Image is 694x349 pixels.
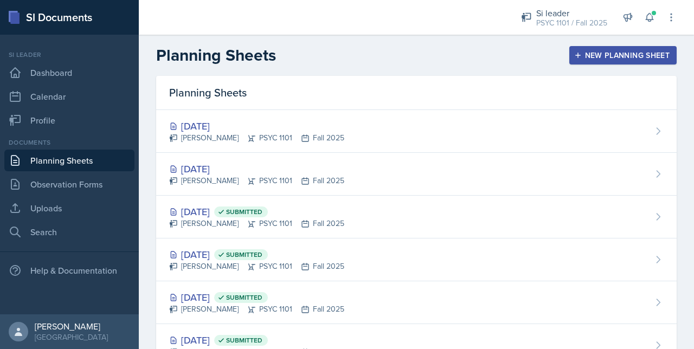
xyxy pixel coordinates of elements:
div: PSYC 1101 / Fall 2025 [536,17,607,29]
div: [PERSON_NAME] PSYC 1101 Fall 2025 [169,303,344,315]
span: Submitted [226,208,262,216]
span: Submitted [226,293,262,302]
a: Calendar [4,86,134,107]
div: [DATE] [169,290,344,305]
div: Si leader [4,50,134,60]
div: Si leader [536,7,607,20]
div: [DATE] [169,161,344,176]
a: Uploads [4,197,134,219]
div: [GEOGRAPHIC_DATA] [35,332,108,342]
a: Profile [4,109,134,131]
a: Observation Forms [4,173,134,195]
a: Dashboard [4,62,134,83]
a: [DATE] [PERSON_NAME]PSYC 1101Fall 2025 [156,153,677,196]
span: Submitted [226,250,262,259]
a: Search [4,221,134,243]
div: Planning Sheets [156,76,677,110]
div: [DATE] [169,204,344,219]
a: [DATE] Submitted [PERSON_NAME]PSYC 1101Fall 2025 [156,238,677,281]
div: [PERSON_NAME] PSYC 1101 Fall 2025 [169,175,344,186]
div: [PERSON_NAME] PSYC 1101 Fall 2025 [169,132,344,144]
div: [DATE] [169,247,344,262]
h2: Planning Sheets [156,46,276,65]
button: New Planning Sheet [569,46,677,64]
span: Submitted [226,336,262,345]
div: [PERSON_NAME] PSYC 1101 Fall 2025 [169,261,344,272]
div: [DATE] [169,333,344,347]
div: [PERSON_NAME] PSYC 1101 Fall 2025 [169,218,344,229]
div: Help & Documentation [4,260,134,281]
a: Planning Sheets [4,150,134,171]
a: [DATE] Submitted [PERSON_NAME]PSYC 1101Fall 2025 [156,196,677,238]
div: [DATE] [169,119,344,133]
div: New Planning Sheet [576,51,670,60]
div: [PERSON_NAME] [35,321,108,332]
a: [DATE] Submitted [PERSON_NAME]PSYC 1101Fall 2025 [156,281,677,324]
a: [DATE] [PERSON_NAME]PSYC 1101Fall 2025 [156,110,677,153]
div: Documents [4,138,134,147]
